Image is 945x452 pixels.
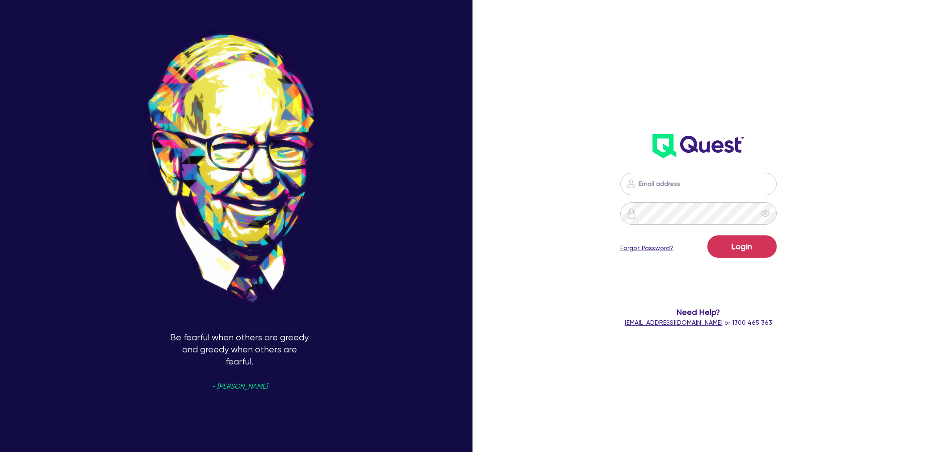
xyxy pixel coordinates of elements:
img: icon-password [626,208,637,219]
span: or 1300 465 363 [625,319,772,326]
a: [EMAIL_ADDRESS][DOMAIN_NAME] [625,319,723,326]
input: Email address [620,173,777,195]
span: Need Help? [570,306,827,318]
img: icon-password [626,178,636,189]
img: wH2k97JdezQIQAAAABJRU5ErkJggg== [652,134,744,158]
span: - [PERSON_NAME] [212,383,268,390]
span: eye [761,209,770,218]
button: Login [707,235,777,258]
a: Forgot Password? [620,243,673,253]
